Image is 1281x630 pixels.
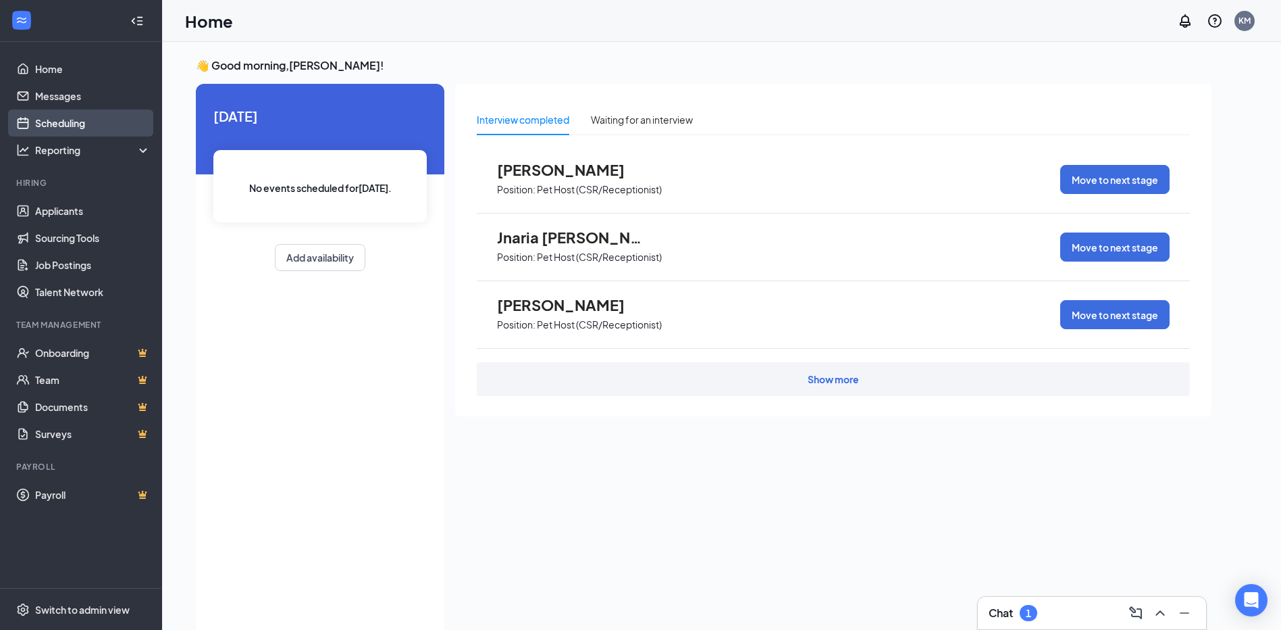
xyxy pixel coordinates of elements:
a: Talent Network [35,278,151,306]
a: Applicants [35,197,151,224]
div: Waiting for an interview [591,112,693,127]
button: Move to next stage [1060,300,1170,329]
span: No events scheduled for [DATE] . [249,180,392,195]
button: Move to next stage [1060,165,1170,194]
p: Position: [497,251,535,264]
a: Home [35,55,151,82]
svg: Analysis [16,143,30,157]
div: Interview completed [477,112,569,127]
p: Position: [497,318,535,331]
button: Move to next stage [1060,233,1170,262]
button: Add availability [275,244,365,271]
div: Hiring [16,177,148,189]
a: Sourcing Tools [35,224,151,251]
a: SurveysCrown [35,420,151,447]
div: Show more [808,372,859,386]
div: Payroll [16,461,148,472]
div: Team Management [16,319,148,331]
svg: QuestionInfo [1207,13,1223,29]
a: Job Postings [35,251,151,278]
button: ComposeMessage [1125,602,1147,624]
button: Minimize [1174,602,1195,624]
h3: 👋 Good morning, [PERSON_NAME] ! [196,58,1211,73]
span: [DATE] [213,105,427,126]
p: Pet Host (CSR/Receptionist) [537,183,662,196]
button: ChevronUp [1149,602,1171,624]
span: [PERSON_NAME] [497,161,646,178]
span: [PERSON_NAME] [497,296,646,314]
svg: Collapse [130,14,144,28]
svg: ComposeMessage [1128,605,1144,621]
h3: Chat [989,606,1013,621]
h1: Home [185,9,233,32]
a: TeamCrown [35,366,151,393]
span: Jnaria [PERSON_NAME] [497,228,646,246]
svg: ChevronUp [1152,605,1168,621]
div: KM [1238,15,1251,26]
a: PayrollCrown [35,481,151,508]
svg: Notifications [1177,13,1193,29]
div: Reporting [35,143,151,157]
a: Scheduling [35,110,151,137]
svg: Minimize [1176,605,1193,621]
div: Open Intercom Messenger [1235,584,1267,616]
a: DocumentsCrown [35,393,151,420]
div: Switch to admin view [35,603,130,616]
a: OnboardingCrown [35,339,151,366]
svg: Settings [16,603,30,616]
a: Messages [35,82,151,110]
svg: WorkstreamLogo [15,14,28,27]
p: Pet Host (CSR/Receptionist) [537,251,662,264]
p: Position: [497,183,535,196]
div: 1 [1026,608,1031,619]
p: Pet Host (CSR/Receptionist) [537,318,662,331]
